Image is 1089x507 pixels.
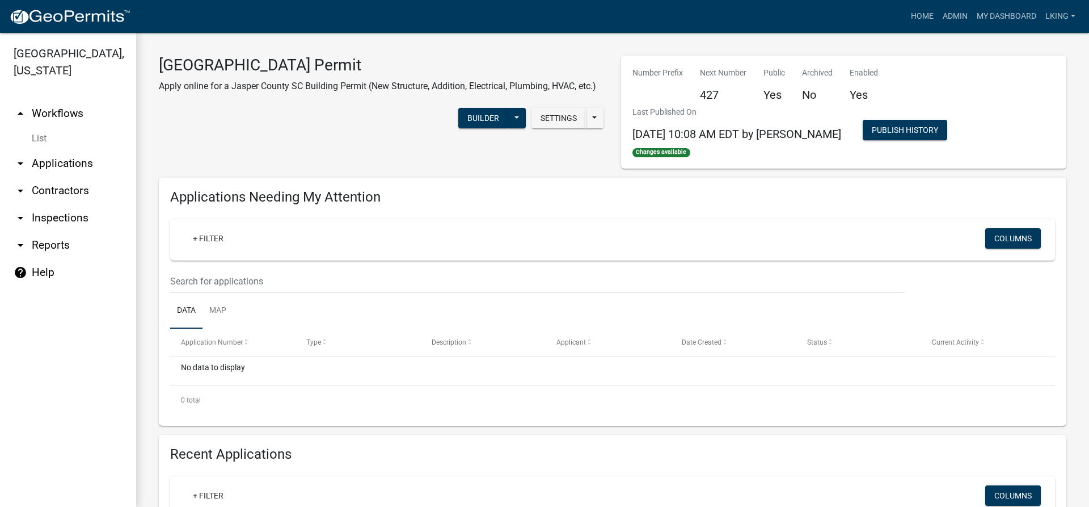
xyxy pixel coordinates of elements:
a: Data [170,293,202,329]
h4: Applications Needing My Attention [170,189,1055,206]
button: Columns [985,485,1041,506]
h5: 427 [700,88,746,102]
p: Public [763,67,785,79]
p: Apply online for a Jasper County SC Building Permit (New Structure, Addition, Electrical, Plumbin... [159,79,596,93]
h4: Recent Applications [170,446,1055,463]
datatable-header-cell: Status [796,329,922,356]
button: Builder [458,108,508,128]
button: Settings [531,108,586,128]
datatable-header-cell: Application Number [170,329,296,356]
p: Next Number [700,67,746,79]
datatable-header-cell: Date Created [671,329,796,356]
h5: Yes [763,88,785,102]
input: Search for applications [170,270,905,293]
p: Last Published On [632,106,841,118]
span: Type [306,338,321,346]
button: Publish History [863,120,947,140]
span: Date Created [682,338,721,346]
i: arrow_drop_down [14,211,27,225]
datatable-header-cell: Type [296,329,421,356]
a: LKING [1041,6,1080,27]
i: help [14,266,27,279]
div: No data to display [170,357,1055,386]
span: Description [432,338,466,346]
p: Number Prefix [632,67,683,79]
p: Enabled [850,67,878,79]
button: Columns [985,228,1041,249]
a: + Filter [184,228,233,249]
i: arrow_drop_down [14,238,27,252]
datatable-header-cell: Applicant [546,329,671,356]
h5: Yes [850,88,878,102]
a: Map [202,293,233,329]
a: My Dashboard [972,6,1041,27]
i: arrow_drop_down [14,157,27,170]
span: [DATE] 10:08 AM EDT by [PERSON_NAME] [632,127,841,141]
wm-modal-confirm: Workflow Publish History [863,127,947,136]
datatable-header-cell: Current Activity [921,329,1046,356]
h5: No [802,88,833,102]
span: Current Activity [932,338,979,346]
span: Changes available [632,148,690,157]
span: Applicant [556,338,586,346]
span: Application Number [181,338,243,346]
h3: [GEOGRAPHIC_DATA] Permit [159,56,596,75]
datatable-header-cell: Description [420,329,546,356]
a: + Filter [184,485,233,506]
a: Admin [938,6,972,27]
i: arrow_drop_up [14,107,27,120]
span: Status [807,338,827,346]
a: Home [906,6,938,27]
i: arrow_drop_down [14,184,27,198]
p: Archived [802,67,833,79]
div: 0 total [170,386,1055,414]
